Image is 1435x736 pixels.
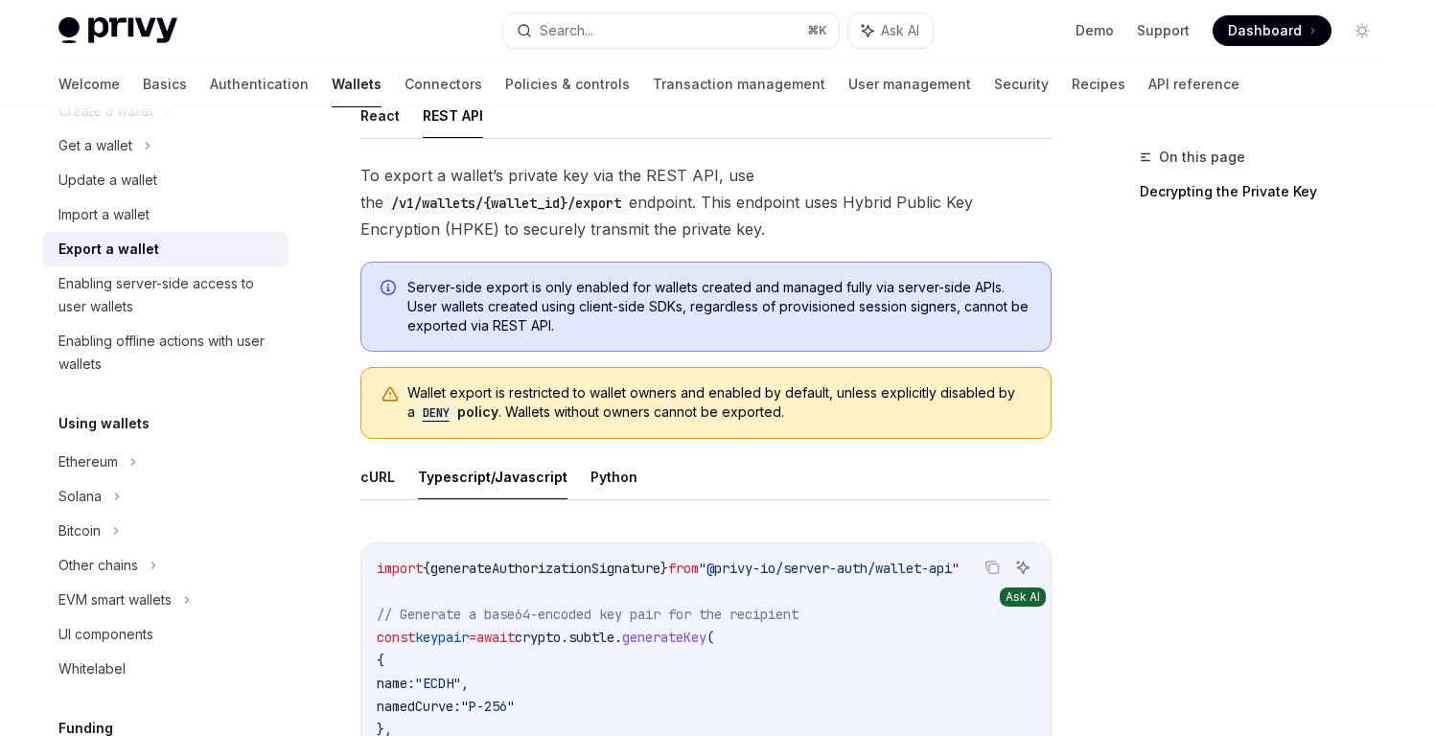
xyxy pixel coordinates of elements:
svg: Info [381,280,400,299]
div: Import a wallet [58,203,150,226]
a: Whitelabel [43,652,289,686]
button: Ask AI [848,13,933,48]
svg: Warning [381,385,400,404]
a: UI components [43,617,289,652]
span: "P-256" [461,698,515,715]
span: . [561,629,568,646]
a: Demo [1076,21,1114,40]
span: keypair [415,629,469,646]
span: Server-side export is only enabled for wallets created and managed fully via server-side APIs. Us... [407,278,1031,335]
a: DENYpolicy [415,403,498,420]
a: User management [848,61,971,107]
button: REST API [423,93,483,138]
span: generateAuthorizationSignature [430,560,660,577]
span: . [614,629,622,646]
div: UI components [58,623,153,646]
a: Policies & controls [505,61,630,107]
span: name: [377,675,415,692]
div: Other chains [58,554,138,577]
span: "ECDH" [415,675,461,692]
button: React [360,93,400,138]
span: Dashboard [1228,21,1302,40]
div: Bitcoin [58,519,101,542]
div: Enabling offline actions with user wallets [58,330,277,376]
span: from [668,560,699,577]
button: Search...⌘K [503,13,839,48]
span: { [377,652,384,669]
button: Python [590,454,637,499]
div: Enabling server-side access to user wallets [58,272,277,318]
a: Import a wallet [43,197,289,232]
span: subtle [568,629,614,646]
span: { [423,560,430,577]
span: Ask AI [881,21,919,40]
span: On this page [1159,146,1245,169]
a: Connectors [405,61,482,107]
a: Security [994,61,1049,107]
div: Export a wallet [58,238,159,261]
a: Decrypting the Private Key [1140,176,1393,207]
span: , [461,675,469,692]
code: /v1/wallets/{wallet_id}/export [383,193,629,214]
a: Update a wallet [43,163,289,197]
a: Recipes [1072,61,1125,107]
a: Transaction management [653,61,825,107]
a: Wallets [332,61,382,107]
a: Support [1137,21,1190,40]
span: generateKey [622,629,706,646]
img: light logo [58,17,177,44]
div: Get a wallet [58,134,132,157]
a: API reference [1148,61,1239,107]
span: import [377,560,423,577]
span: Wallet export is restricted to wallet owners and enabled by default, unless explicitly disabled b... [407,383,1031,423]
div: Ethereum [58,450,118,473]
button: Typescript/Javascript [418,454,567,499]
span: namedCurve: [377,698,461,715]
span: "@privy-io/server-auth/wallet-api" [699,560,960,577]
span: const [377,629,415,646]
a: Authentication [210,61,309,107]
span: crypto [515,629,561,646]
div: Whitelabel [58,657,126,680]
a: Dashboard [1213,15,1331,46]
a: Enabling server-side access to user wallets [43,266,289,324]
span: = [469,629,476,646]
div: EVM smart wallets [58,588,172,611]
a: Export a wallet [43,232,289,266]
h5: Using wallets [58,412,150,435]
span: } [660,560,668,577]
a: Welcome [58,61,120,107]
div: Update a wallet [58,169,157,192]
div: Solana [58,485,102,508]
button: Ask AI [1010,555,1035,580]
a: Basics [143,61,187,107]
code: DENY [415,403,457,423]
span: await [476,629,515,646]
button: Copy the contents from the code block [980,555,1005,580]
a: Enabling offline actions with user wallets [43,324,289,381]
span: // Generate a base64-encoded key pair for the recipient [377,606,799,623]
button: Toggle dark mode [1347,15,1377,46]
div: Ask AI [1000,587,1046,607]
span: To export a wallet’s private key via the REST API, use the endpoint. This endpoint uses Hybrid Pu... [360,162,1052,242]
span: ⌘ K [807,23,827,38]
button: cURL [360,454,395,499]
span: ( [706,629,714,646]
div: Search... [540,19,593,42]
